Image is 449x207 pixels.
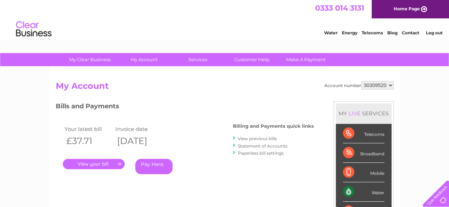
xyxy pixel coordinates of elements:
a: Energy [342,30,357,35]
div: Broadband [343,143,384,163]
a: Contact [402,30,419,35]
div: Telecoms [343,124,384,143]
a: . [63,159,125,169]
a: Make A Payment [276,53,335,66]
a: Services [169,53,227,66]
a: Customer Help [223,53,281,66]
th: £37.71 [63,134,114,148]
td: Your latest bill [63,124,114,134]
div: Account number [324,81,394,90]
img: logo.png [16,18,52,40]
a: Water [324,30,338,35]
a: Paperless bill settings [238,150,284,156]
h4: Billing and Payments quick links [233,123,314,129]
a: Blog [387,30,398,35]
div: Mobile [343,163,384,182]
td: Invoice date [114,124,165,134]
a: Telecoms [362,30,383,35]
th: [DATE] [114,134,165,148]
a: Log out [426,30,442,35]
a: My Clear Business [61,53,119,66]
div: Clear Business is a trading name of Verastar Limited (registered in [GEOGRAPHIC_DATA] No. 3667643... [57,4,393,34]
a: 0333 014 3131 [315,4,364,12]
div: Water [343,182,384,202]
div: MY SERVICES [336,103,391,123]
a: Statement of Accounts [238,143,288,149]
div: LIVE [347,110,362,117]
a: My Account [115,53,173,66]
a: View previous bills [238,136,277,141]
h2: My Account [56,81,394,94]
a: Pay Here [135,159,173,174]
h3: Bills and Payments [56,101,314,114]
